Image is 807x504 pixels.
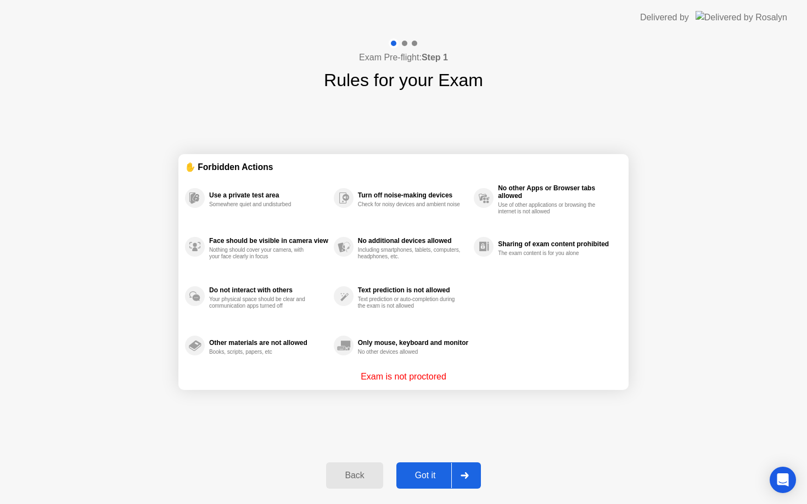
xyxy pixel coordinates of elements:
[209,286,328,294] div: Do not interact with others
[358,201,462,208] div: Check for noisy devices and ambient noise
[400,471,451,480] div: Got it
[209,191,328,199] div: Use a private test area
[326,462,383,489] button: Back
[185,161,622,173] div: ✋ Forbidden Actions
[329,471,379,480] div: Back
[498,202,602,215] div: Use of other applications or browsing the internet is not allowed
[358,286,468,294] div: Text prediction is not allowed
[498,184,617,200] div: No other Apps or Browser tabs allowed
[422,53,448,62] b: Step 1
[358,191,468,199] div: Turn off noise-making devices
[358,339,468,347] div: Only mouse, keyboard and monitor
[209,296,313,309] div: Your physical space should be clear and communication apps turned off
[209,339,328,347] div: Other materials are not allowed
[640,11,689,24] div: Delivered by
[209,237,328,245] div: Face should be visible in camera view
[696,11,787,24] img: Delivered by Rosalyn
[358,237,468,245] div: No additional devices allowed
[209,349,313,355] div: Books, scripts, papers, etc
[324,67,483,93] h1: Rules for your Exam
[209,201,313,208] div: Somewhere quiet and undisturbed
[396,462,481,489] button: Got it
[358,247,462,260] div: Including smartphones, tablets, computers, headphones, etc.
[358,296,462,309] div: Text prediction or auto-completion during the exam is not allowed
[498,250,602,257] div: The exam content is for you alone
[770,467,796,493] div: Open Intercom Messenger
[359,51,448,64] h4: Exam Pre-flight:
[209,247,313,260] div: Nothing should cover your camera, with your face clearly in focus
[498,240,617,248] div: Sharing of exam content prohibited
[358,349,462,355] div: No other devices allowed
[361,370,446,383] p: Exam is not proctored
